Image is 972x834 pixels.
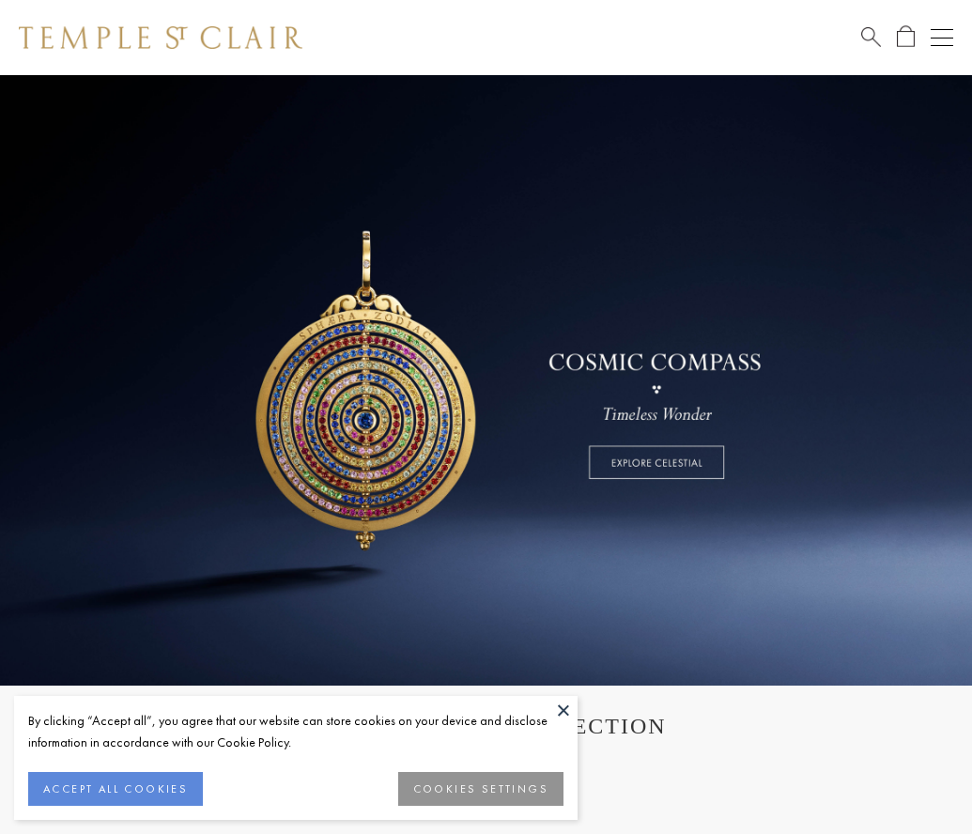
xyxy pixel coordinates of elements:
button: COOKIES SETTINGS [398,772,563,806]
img: Temple St. Clair [19,26,302,49]
a: Open Shopping Bag [897,25,915,49]
button: ACCEPT ALL COOKIES [28,772,203,806]
div: By clicking “Accept all”, you agree that our website can store cookies on your device and disclos... [28,710,563,753]
button: Open navigation [931,26,953,49]
a: Search [861,25,881,49]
